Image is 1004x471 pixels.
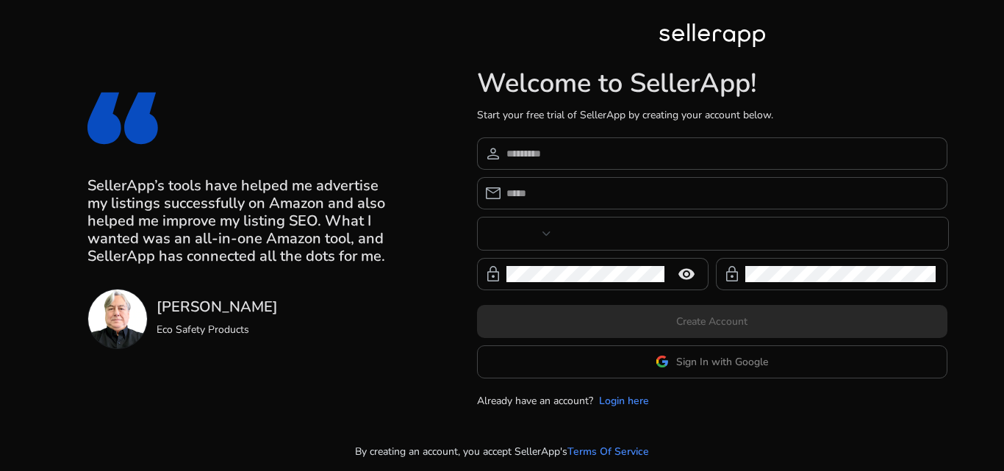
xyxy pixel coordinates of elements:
p: Already have an account? [477,393,593,409]
a: Terms Of Service [567,444,649,459]
mat-icon: remove_red_eye [669,265,704,283]
h3: SellerApp’s tools have helped me advertise my listings successfully on Amazon and also helped me ... [87,177,401,265]
p: Eco Safety Products [157,322,278,337]
span: lock [484,265,502,283]
h3: [PERSON_NAME] [157,298,278,316]
span: person [484,145,502,162]
h1: Welcome to SellerApp! [477,68,947,99]
a: Login here [599,393,649,409]
p: Start your free trial of SellerApp by creating your account below. [477,107,947,123]
span: email [484,184,502,202]
span: lock [723,265,741,283]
